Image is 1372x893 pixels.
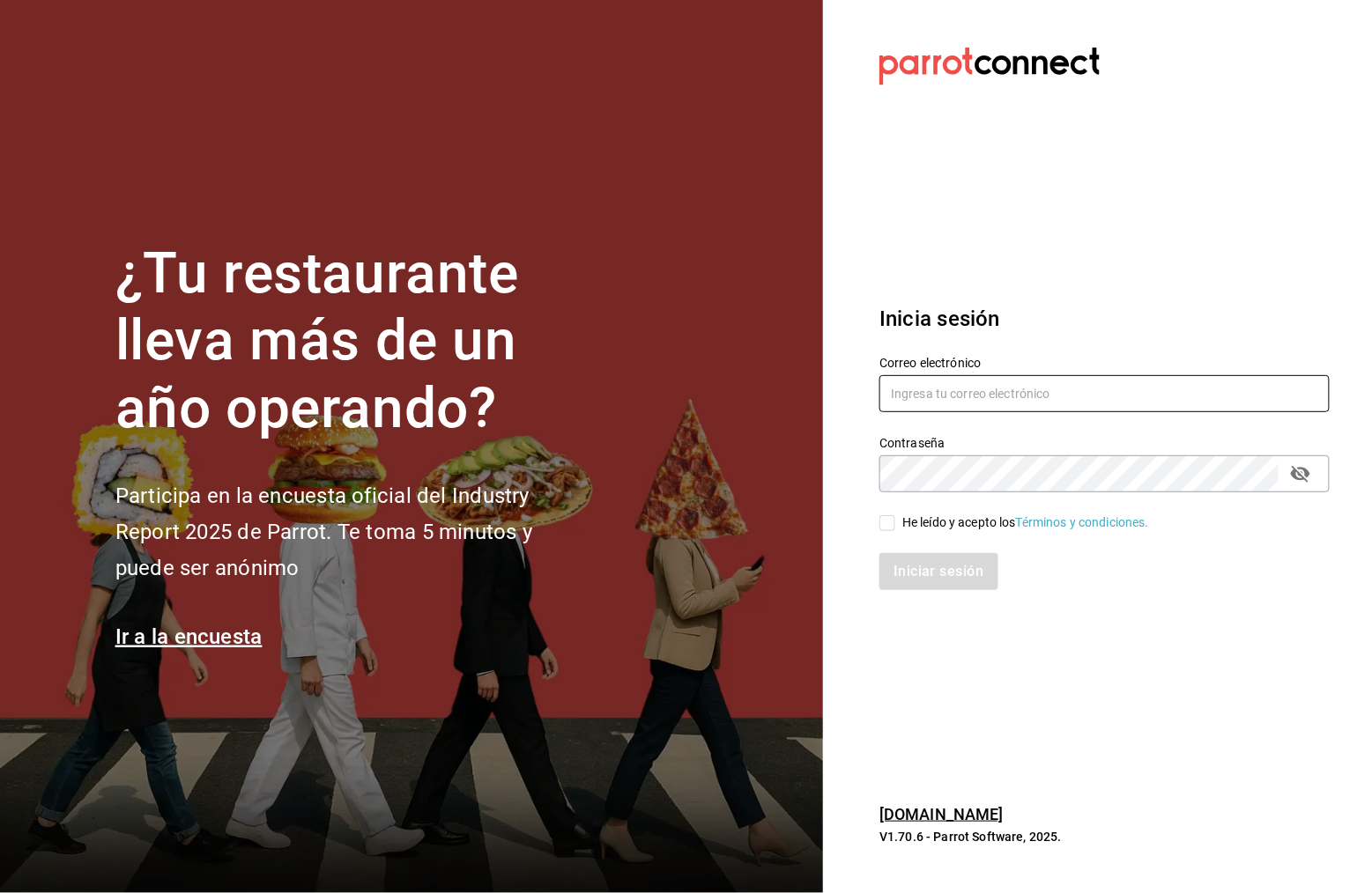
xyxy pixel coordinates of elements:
[115,240,591,443] h1: ¿Tu restaurante lleva más de un año operando?
[1016,515,1149,529] a: Términos y condiciones.
[879,805,1004,823] a: [DOMAIN_NAME]
[115,478,591,586] h2: Participa en la encuesta oficial del Industry Report 2025 de Parrot. Te toma 5 minutos y puede se...
[879,437,1330,449] label: Contraseña
[879,303,1330,335] h3: Inicia sesión
[1286,459,1316,489] button: passwordField
[879,828,1330,845] p: V1.70.6 - Parrot Software, 2025.
[879,357,1330,369] label: Correo electrónico
[902,513,1149,532] div: He leído y acepto los
[115,624,263,649] a: Ir a la encuesta
[879,375,1330,412] input: Ingresa tu correo electrónico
